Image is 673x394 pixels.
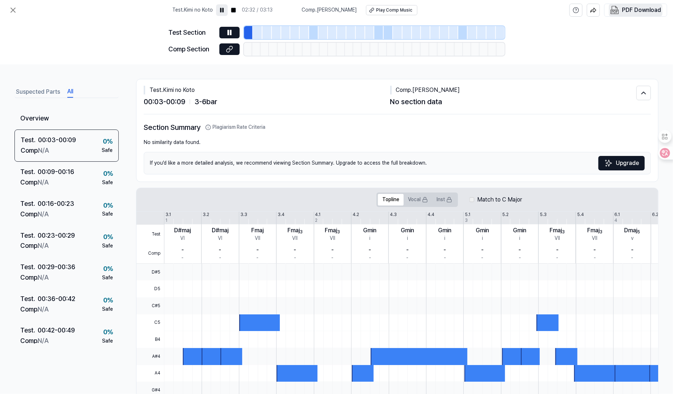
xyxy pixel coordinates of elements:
div: - [519,254,521,262]
div: - [481,254,484,262]
div: 0 % [103,169,113,179]
div: Test Section [169,27,215,38]
div: 6.1 [615,212,620,218]
div: 0 % [103,264,113,274]
div: VII [293,235,298,242]
button: Vocal [404,194,432,206]
div: 6.2 [652,212,659,218]
span: Comp [136,244,164,263]
div: 00:16 - 00:23 [38,199,74,209]
h2: Section Summary [144,122,651,133]
div: Safe [102,242,113,250]
div: Gmin [438,226,452,235]
div: 1 [165,217,167,224]
div: Test . [21,135,38,145]
div: Test . [20,199,38,209]
div: VI [181,235,185,242]
span: 3 - 6 bar [194,96,217,107]
div: - [332,254,334,262]
div: 3.3 [240,212,247,218]
div: Gmin [401,226,414,235]
svg: help [573,7,579,14]
div: D#maj [212,226,228,235]
div: Fmaj [587,226,602,235]
div: Safe [102,274,113,281]
div: N/A [38,241,49,251]
div: 4.4 [428,212,434,218]
div: 00:42 - 00:49 [38,325,75,336]
div: 0 % [103,327,113,338]
div: 3 [465,217,468,224]
div: Fmaj [252,226,264,235]
div: - [294,246,296,254]
div: 3.2 [203,212,209,218]
div: - [181,246,184,254]
div: N/A [38,145,49,156]
div: - [444,254,446,262]
img: share [590,7,597,13]
div: i [520,235,521,242]
button: help [569,4,582,17]
div: Test . [20,325,38,336]
div: D#maj [174,226,191,235]
div: 5.1 [465,212,470,218]
div: Fmaj [287,226,303,235]
span: C5 [136,314,164,331]
span: D5 [136,280,164,297]
div: - [631,254,634,262]
div: 4.2 [353,212,359,218]
div: Comp . [20,209,38,220]
span: A#4 [136,348,164,365]
div: Comp . [20,272,38,283]
div: Comp Section [169,44,215,55]
div: - [407,254,409,262]
span: D#5 [136,264,164,281]
div: 0 % [103,232,113,242]
div: Comp . [20,336,38,346]
div: Safe [102,338,113,345]
div: - [257,254,259,262]
div: Comp . [20,304,38,315]
button: Topline [378,194,404,206]
div: VII [330,235,335,242]
div: 4 [615,217,618,224]
div: 00:36 - 00:42 [38,294,75,304]
div: VII [555,235,560,242]
div: - [219,246,222,254]
button: Upgrade [598,156,645,170]
span: Comp . [PERSON_NAME] [302,7,357,14]
div: v [631,235,634,242]
div: Safe [102,179,113,186]
div: 02:32 / 03:13 [242,7,273,14]
div: No section data [390,96,637,107]
div: Test . Kimi no Koto [144,86,390,94]
div: 3.4 [278,212,285,218]
div: i [407,235,408,242]
div: N/A [38,209,49,220]
div: Comp . [PERSON_NAME] [390,86,637,94]
div: Test . [20,262,38,272]
div: 0 % [103,200,113,211]
div: - [369,254,371,262]
div: - [556,254,559,262]
div: VII [592,235,598,242]
div: Safe [102,306,113,313]
div: Gmin [513,226,527,235]
div: - [594,246,596,254]
div: N/A [38,177,49,188]
div: VI [218,235,222,242]
div: 00:23 - 00:29 [38,230,75,241]
button: Plagiarism Rate Criteria [205,124,265,131]
label: Match to C Major [477,195,522,204]
div: VII [255,235,260,242]
div: 0 % [103,136,113,147]
div: 0 % [103,295,113,306]
div: - [519,246,521,254]
div: - [294,254,296,262]
div: 5.4 [577,212,584,218]
span: C#5 [136,297,164,314]
div: - [182,254,184,262]
div: Comp . [20,241,38,251]
button: Play Comp Music [366,5,417,15]
div: 3.1 [165,212,171,218]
